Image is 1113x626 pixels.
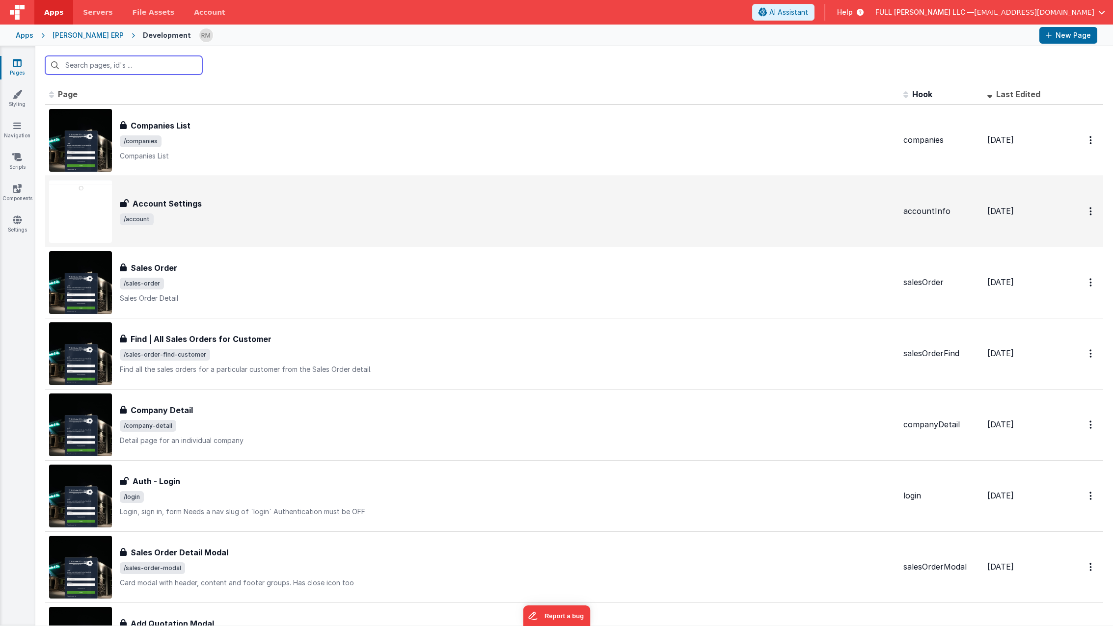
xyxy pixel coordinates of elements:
[133,198,202,209] h3: Account Settings
[987,206,1014,216] span: [DATE]
[120,293,896,303] p: Sales Order Detail
[1084,557,1099,577] button: Options
[987,277,1014,287] span: [DATE]
[120,578,896,588] p: Card modal with header, content and footer groups. Has close icon too
[131,262,177,274] h3: Sales Order
[120,507,896,517] p: Login, sign in, form Needs a nav slug of `login` Authentication must be OFF
[131,404,193,416] h3: Company Detail
[120,213,154,225] span: /account
[1039,27,1097,44] button: New Page
[45,56,202,75] input: Search pages, id's ...
[58,89,78,99] span: Page
[903,561,979,573] div: salesOrderModal
[1084,272,1099,292] button: Options
[1084,343,1099,364] button: Options
[120,491,144,503] span: /login
[987,135,1014,145] span: [DATE]
[903,490,979,501] div: login
[53,30,124,40] div: [PERSON_NAME] ERP
[131,333,271,345] h3: Find | All Sales Orders for Customer
[120,151,896,161] p: Companies List
[974,7,1094,17] span: [EMAIL_ADDRESS][DOMAIN_NAME]
[1084,486,1099,506] button: Options
[120,420,176,432] span: /company-detail
[120,562,185,574] span: /sales-order-modal
[987,348,1014,358] span: [DATE]
[903,277,979,288] div: salesOrder
[1084,201,1099,221] button: Options
[16,30,33,40] div: Apps
[837,7,853,17] span: Help
[1084,415,1099,435] button: Options
[1084,130,1099,150] button: Options
[875,7,974,17] span: FULL [PERSON_NAME] LLC —
[199,28,213,42] img: b13c88abc1fc393ceceb84a58fc04ef4
[44,7,63,17] span: Apps
[912,89,932,99] span: Hook
[143,30,191,40] div: Development
[120,365,896,374] p: Find all the sales orders for a particular customer from the Sales Order detail.
[131,547,228,558] h3: Sales Order Detail Modal
[523,605,590,626] iframe: Marker.io feedback button
[133,7,175,17] span: File Assets
[120,135,162,147] span: /companies
[133,475,180,487] h3: Auth - Login
[987,562,1014,572] span: [DATE]
[131,120,190,131] h3: Companies List
[996,89,1040,99] span: Last Edited
[875,7,1105,17] button: FULL [PERSON_NAME] LLC — [EMAIL_ADDRESS][DOMAIN_NAME]
[903,206,979,217] div: accountInfo
[120,349,210,361] span: /sales-order-find-customer
[903,134,979,146] div: companies
[769,7,808,17] span: AI Assistant
[903,419,979,430] div: companyDetail
[120,278,164,289] span: /sales-order
[987,491,1014,500] span: [DATE]
[752,4,814,21] button: AI Assistant
[987,419,1014,429] span: [DATE]
[83,7,112,17] span: Servers
[903,348,979,359] div: salesOrderFind
[120,436,896,445] p: Detail page for an individual company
